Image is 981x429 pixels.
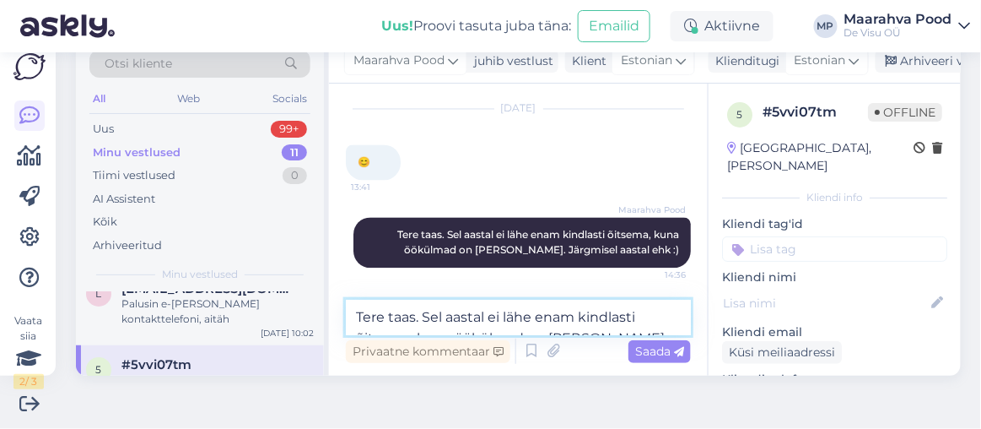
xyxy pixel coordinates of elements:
span: Maarahva Pood [618,204,686,217]
p: Kliendi nimi [722,269,947,286]
a: Maarahva PoodDe Visu OÜ [844,13,971,40]
div: Proovi tasuta juba täna: [381,16,571,36]
div: 0 [283,167,307,184]
div: Uus [93,121,114,138]
div: Socials [269,88,310,110]
span: #5vvi07tm [121,357,191,372]
span: Estonian [795,52,846,70]
div: Tiimi vestlused [93,167,175,184]
span: Tere taas. Sel aastal ei lähe enam kindlasti õitsema, kuna öökülmad on [PERSON_NAME]. Järgmisel a... [397,229,682,257]
div: Tere taas. Sel aastal ei lähe enam kindlasti õitsema, kuna öökülmad on [PERSON_NAME]. Järgmisel a... [121,372,314,403]
p: Kliendi telefon [722,371,947,388]
div: [GEOGRAPHIC_DATA], [PERSON_NAME] [727,139,914,175]
b: Uus! [381,18,413,34]
div: Klient [565,52,606,70]
span: 14:36 [623,269,686,282]
div: AI Assistent [93,191,155,208]
div: 11 [282,144,307,161]
input: Lisa tag [722,236,947,262]
input: Lisa nimi [723,294,928,312]
div: Minu vestlused [93,144,181,161]
div: Küsi meiliaadressi [722,341,842,364]
div: 99+ [271,121,307,138]
span: Saada [635,344,684,359]
span: Offline [868,103,942,122]
img: Askly Logo [13,53,46,80]
span: 5 [96,363,102,376]
span: Otsi kliente [105,55,172,73]
span: Minu vestlused [162,267,238,282]
span: 5 [737,108,743,121]
span: 13:41 [351,182,414,194]
div: MP [814,14,838,38]
div: Arhiveeritud [93,237,162,254]
div: Klienditugi [709,52,780,70]
span: 😊 [358,156,370,169]
div: juhib vestlust [467,52,553,70]
div: # 5vvi07tm [763,102,868,122]
div: Maarahva Pood [844,13,952,26]
div: [DATE] 10:02 [261,327,314,339]
div: 2 / 3 [13,374,44,389]
p: Kliendi tag'id [722,215,947,233]
div: Vaata siia [13,313,44,389]
div: Web [175,88,204,110]
div: Aktiivne [671,11,773,41]
span: Estonian [621,52,672,70]
span: l [96,287,102,300]
div: All [89,88,109,110]
div: [DATE] [346,101,691,117]
div: Kliendi info [722,190,947,205]
div: Kõik [93,214,117,231]
p: Kliendi email [722,323,947,341]
div: De Visu OÜ [844,26,952,40]
div: Privaatne kommentaar [346,340,510,363]
button: Emailid [578,10,650,42]
span: Maarahva Pood [353,52,445,70]
div: Palusin e-[PERSON_NAME] kontakttelefoni, aitäh [121,296,314,327]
